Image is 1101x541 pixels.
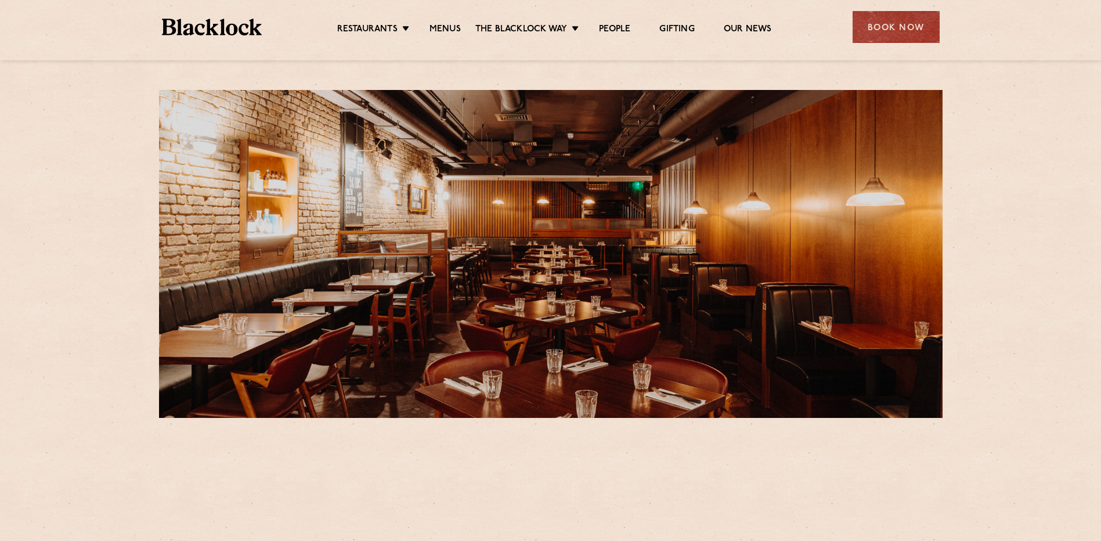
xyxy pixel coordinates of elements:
a: Our News [724,24,772,37]
img: BL_Textured_Logo-footer-cropped.svg [162,19,262,35]
a: Menus [429,24,461,37]
a: Restaurants [337,24,398,37]
a: People [599,24,630,37]
a: The Blacklock Way [475,24,567,37]
div: Book Now [853,11,940,43]
a: Gifting [659,24,694,37]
